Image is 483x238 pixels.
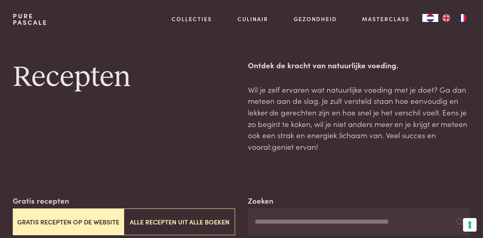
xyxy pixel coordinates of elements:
button: Uw voorkeuren voor toestemming voor trackingtechnologieën [463,218,477,232]
h1: Recepten [13,59,235,95]
aside: Language selected: Nederlands [422,14,470,22]
button: Gratis recepten op de website [13,208,124,235]
div: Language [422,14,438,22]
a: NL [422,14,438,22]
a: Masterclass [362,15,410,23]
a: FR [454,14,470,22]
button: Alle recepten uit alle boeken [124,208,235,235]
strong: Ontdek de kracht van natuurlijke voeding. [248,59,398,70]
a: EN [438,14,454,22]
a: PurePascale [13,13,48,26]
a: Gezondheid [294,15,337,23]
a: Collecties [172,15,212,23]
a: Culinair [238,15,268,23]
label: Gratis recepten [13,195,69,206]
label: Zoeken [248,195,273,206]
ul: Language list [438,14,470,22]
p: Wil je zelf ervaren wat natuurlijke voeding met je doet? Ga dan meteen aan de slag. Je zult verst... [248,84,470,153]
